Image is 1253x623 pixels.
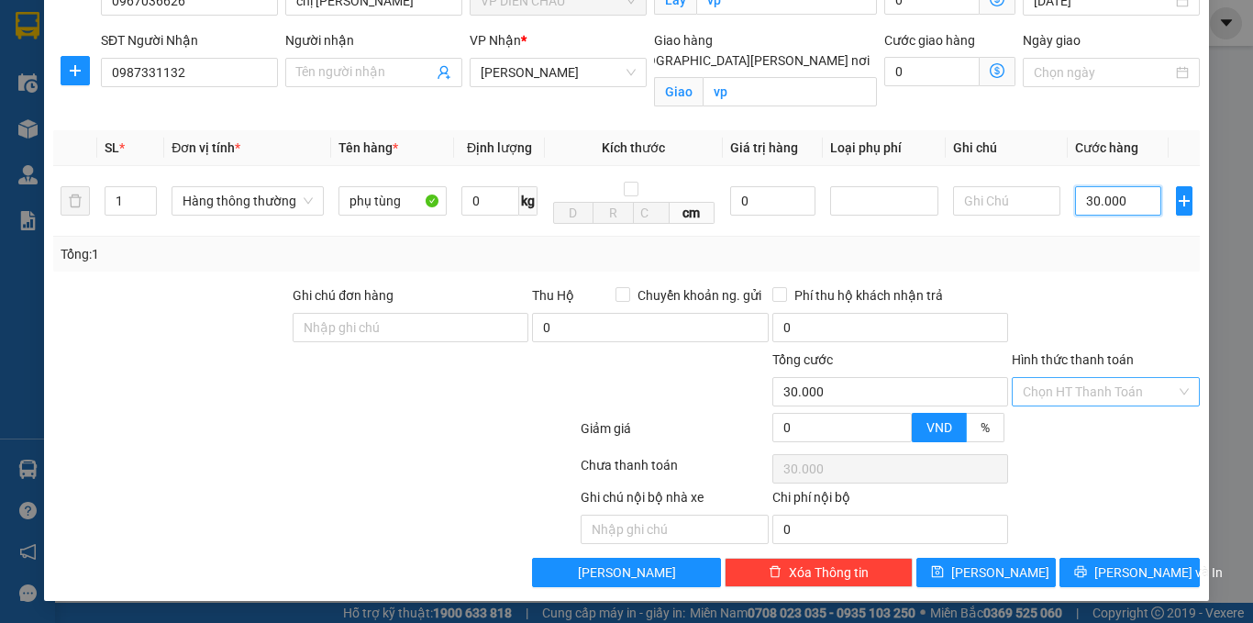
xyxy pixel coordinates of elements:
[1034,62,1172,83] input: Ngày giao
[532,558,720,587] button: [PERSON_NAME]
[654,33,713,48] span: Giao hàng
[293,288,394,303] label: Ghi chú đơn hàng
[772,352,833,367] span: Tổng cước
[730,186,816,216] input: 0
[772,487,1008,515] div: Chi phí nội bộ
[183,187,313,215] span: Hàng thông thường
[630,285,769,306] span: Chuyển khoản ng. gửi
[338,140,398,155] span: Tên hàng
[293,313,528,342] input: Ghi chú đơn hàng
[579,455,771,487] div: Chưa thanh toán
[467,140,532,155] span: Định lượng
[602,140,665,155] span: Kích thước
[27,15,159,74] strong: CHUYỂN PHÁT NHANH AN PHÚ QUÝ
[823,130,946,166] th: Loại phụ phí
[1059,558,1200,587] button: printer[PERSON_NAME] và In
[593,202,633,224] input: R
[61,186,90,216] button: delete
[338,186,447,216] input: VD: Bàn, Ghế
[1176,186,1192,216] button: plus
[730,140,798,155] span: Giá trị hàng
[1023,33,1081,48] label: Ngày giao
[951,562,1049,583] span: [PERSON_NAME]
[481,59,636,86] span: VP NGỌC HỒI
[581,515,769,544] input: Nhập ghi chú
[105,140,119,155] span: SL
[532,288,574,303] span: Thu Hộ
[654,77,703,106] span: Giao
[931,565,944,580] span: save
[787,285,950,306] span: Phí thu hộ khách nhận trả
[437,65,451,80] span: user-add
[884,33,975,48] label: Cước giao hàng
[769,565,782,580] span: delete
[633,202,670,224] input: C
[916,558,1057,587] button: save[PERSON_NAME]
[9,99,22,190] img: logo
[101,30,278,50] div: SĐT Người Nhận
[25,78,161,140] span: [GEOGRAPHIC_DATA], [GEOGRAPHIC_DATA] ↔ [GEOGRAPHIC_DATA]
[61,56,90,85] button: plus
[670,202,715,224] span: cm
[619,50,877,71] span: [GEOGRAPHIC_DATA][PERSON_NAME] nơi
[519,186,538,216] span: kg
[703,77,877,106] input: Giao tận nơi
[581,487,769,515] div: Ghi chú nội bộ nhà xe
[61,63,89,78] span: plus
[884,57,980,86] input: Cước giao hàng
[789,562,869,583] span: Xóa Thông tin
[990,63,1004,78] span: dollar-circle
[926,420,952,435] span: VND
[1177,194,1192,208] span: plus
[470,33,521,48] span: VP Nhận
[553,202,593,224] input: D
[725,558,913,587] button: deleteXóa Thông tin
[953,186,1060,216] input: Ghi Chú
[1074,565,1087,580] span: printer
[172,140,240,155] span: Đơn vị tính
[981,420,990,435] span: %
[1075,140,1138,155] span: Cước hàng
[579,418,771,451] div: Giảm giá
[578,562,676,583] span: [PERSON_NAME]
[1094,562,1223,583] span: [PERSON_NAME] và In
[946,130,1068,166] th: Ghi chú
[1012,352,1134,367] label: Hình thức thanh toán
[285,30,462,50] div: Người nhận
[61,244,485,264] div: Tổng: 1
